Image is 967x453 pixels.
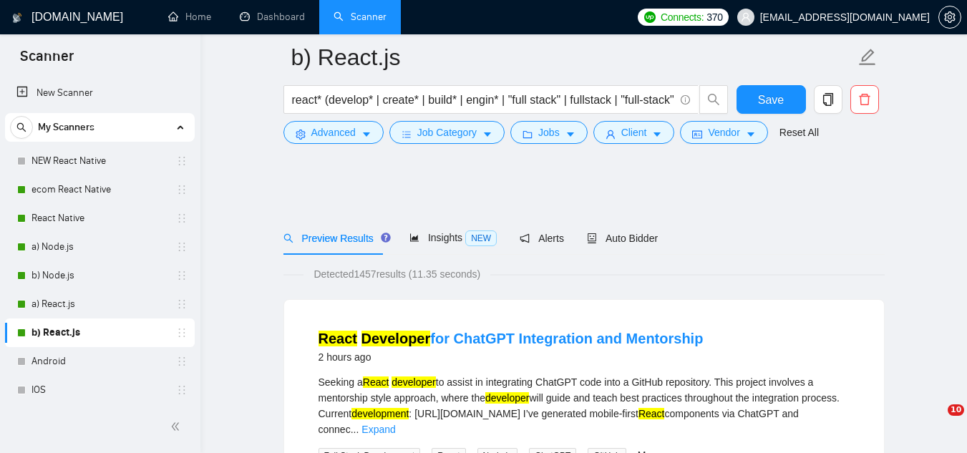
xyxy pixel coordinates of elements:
a: homeHome [168,11,211,23]
a: React Native [31,204,167,233]
span: Insights [409,232,497,243]
button: Save [737,85,806,114]
mark: React [363,376,389,388]
span: robot [587,233,597,243]
span: search [700,93,727,106]
a: Android [31,347,167,376]
a: NEW React Native [31,147,167,175]
span: holder [176,327,188,338]
span: notification [520,233,530,243]
span: Advanced [311,125,356,140]
span: user [741,12,751,22]
span: Scanner [9,46,85,76]
span: holder [176,184,188,195]
span: NEW [465,230,497,246]
span: copy [815,93,842,106]
span: Detected 1457 results (11.35 seconds) [303,266,490,282]
a: setting [938,11,961,23]
span: holder [176,213,188,224]
div: 2 hours ago [319,349,704,366]
span: caret-down [565,129,575,140]
span: caret-down [746,129,756,140]
mark: Developer [361,331,431,346]
button: setting [938,6,961,29]
img: upwork-logo.png [644,11,656,23]
span: area-chart [409,233,419,243]
span: holder [176,241,188,253]
span: Connects: [661,9,704,25]
mark: development [351,408,409,419]
mark: React [638,408,665,419]
span: user [606,129,616,140]
span: Alerts [520,233,564,244]
li: New Scanner [5,79,195,107]
a: dashboardDashboard [240,11,305,23]
a: IOS [31,376,167,404]
button: userClientcaret-down [593,121,675,144]
span: Job Category [417,125,477,140]
a: React Developerfor ChatGPT Integration and Mentorship [319,331,704,346]
img: logo [12,6,22,29]
button: search [10,116,33,139]
button: folderJobscaret-down [510,121,588,144]
span: idcard [692,129,702,140]
a: b) React.js [31,318,167,347]
span: caret-down [361,129,371,140]
button: idcardVendorcaret-down [680,121,767,144]
span: edit [858,48,877,67]
div: Tooltip anchor [379,231,392,244]
span: Jobs [538,125,560,140]
a: a) Node.js [31,233,167,261]
a: New Scanner [16,79,183,107]
div: Seeking a to assist in integrating ChatGPT code into a GitHub repository. This project involves a... [319,374,850,437]
a: searchScanner [334,11,387,23]
span: My Scanners [38,113,94,142]
a: a) React.js [31,290,167,318]
iframe: Intercom live chat [918,404,953,439]
span: folder [523,129,533,140]
span: ... [351,424,359,435]
span: Preview Results [283,233,387,244]
span: caret-down [652,129,662,140]
span: holder [176,384,188,396]
input: Scanner name... [291,39,855,75]
span: search [283,233,293,243]
span: delete [851,93,878,106]
button: delete [850,85,879,114]
span: setting [939,11,961,23]
span: 370 [706,9,722,25]
input: Search Freelance Jobs... [292,91,674,109]
span: holder [176,270,188,281]
span: 10 [948,404,964,416]
a: Expand [361,424,395,435]
a: Reset All [779,125,819,140]
span: holder [176,155,188,167]
span: search [11,122,32,132]
span: info-circle [681,95,690,104]
a: b) Node.js [31,261,167,290]
button: search [699,85,728,114]
button: copy [814,85,842,114]
span: caret-down [482,129,492,140]
button: barsJob Categorycaret-down [389,121,505,144]
span: bars [402,129,412,140]
span: setting [296,129,306,140]
span: double-left [170,419,185,434]
span: holder [176,298,188,310]
span: Client [621,125,647,140]
span: Auto Bidder [587,233,658,244]
button: settingAdvancedcaret-down [283,121,384,144]
mark: React [319,331,357,346]
span: Save [758,91,784,109]
span: Vendor [708,125,739,140]
mark: developer [392,376,436,388]
span: holder [176,356,188,367]
mark: developer [485,392,530,404]
a: ecom React Native [31,175,167,204]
